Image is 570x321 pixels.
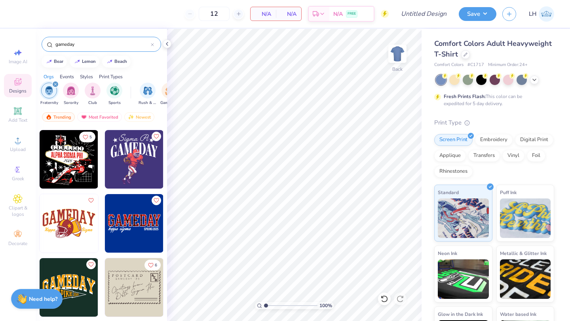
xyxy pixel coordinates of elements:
span: LH [529,9,537,19]
button: Save [459,7,496,21]
img: 3b6e117a-ed8e-470b-a5ff-8c214564018d [163,194,222,253]
button: filter button [139,83,157,106]
span: Greek [12,176,24,182]
span: Sorority [64,100,78,106]
button: filter button [106,83,122,106]
img: 56596c83-9ef6-4740-a5d9-60eb7d8899e4 [98,194,156,253]
img: Standard [438,198,489,238]
span: 6 [155,263,157,267]
div: Newest [124,112,154,122]
img: Puff Ink [500,198,551,238]
div: Styles [80,73,93,80]
img: Newest.gif [128,114,134,120]
span: Game Day [160,100,179,106]
img: 467dd3e4-b0a8-4a0b-a5e1-a3aacdc9aae2 [40,258,98,317]
div: filter for Rush & Bid [139,83,157,106]
strong: Need help? [29,295,57,303]
div: Print Types [99,73,123,80]
span: 5 [89,135,92,139]
img: 94e9eaa1-732f-4c7f-b02f-14666e955c6a [105,194,163,253]
div: Transfers [468,150,500,162]
img: Sorority Image [66,86,76,95]
span: Sports [108,100,121,106]
img: trend_line.gif [106,59,113,64]
span: Neon Ink [438,249,457,257]
button: filter button [63,83,79,106]
img: 52bd9312-3402-4bc2-8832-5825133903cd [105,258,163,317]
span: Comfort Colors [434,62,464,68]
span: Clipart & logos [4,205,32,217]
span: Minimum Order: 24 + [488,62,528,68]
button: Like [144,260,161,270]
div: Rhinestones [434,166,473,177]
div: Orgs [44,73,54,80]
img: Game Day Image [165,86,174,95]
div: Applique [434,150,466,162]
img: Club Image [88,86,97,95]
span: Comfort Colors Adult Heavyweight T-Shirt [434,39,552,59]
span: N/A [281,10,296,18]
img: ef655e77-3cbd-421f-9130-1e792738a5f8 [98,130,156,189]
img: trend_line.gif [74,59,80,64]
button: bear [42,56,67,68]
div: filter for Fraternity [40,83,58,106]
span: # C1717 [467,62,484,68]
img: most_fav.gif [81,114,87,120]
img: trending.gif [46,114,52,120]
button: Like [86,260,96,269]
button: beach [102,56,131,68]
span: N/A [255,10,271,18]
div: Vinyl [502,150,524,162]
input: Try "Alpha" [55,40,151,48]
div: Digital Print [515,134,553,146]
strong: Fresh Prints Flash: [444,93,486,100]
span: Add Text [8,117,27,123]
input: Untitled Design [395,6,453,22]
img: 579ffbb0-c58f-424e-8e24-8362934a3ac6 [163,130,222,189]
button: Like [79,132,95,142]
button: filter button [85,83,101,106]
span: Fraternity [40,100,58,106]
span: FREE [348,11,356,17]
button: Like [152,132,161,141]
span: N/A [333,10,343,18]
img: 0ca8ccaa-6894-41e9-8d9e-db5fb41e77de [40,194,98,253]
img: Sports Image [110,86,119,95]
div: Print Type [434,118,554,127]
img: Metallic & Glitter Ink [500,259,551,299]
img: Neon Ink [438,259,489,299]
img: 31f27508-d197-4bca-911b-9750e119d297 [40,130,98,189]
span: Water based Ink [500,310,536,318]
span: Puff Ink [500,188,517,196]
input: – – [199,7,230,21]
div: bear [54,59,63,64]
span: Decorate [8,240,27,247]
div: Back [392,66,403,73]
button: filter button [160,83,179,106]
button: lemon [70,56,99,68]
span: Club [88,100,97,106]
img: trend_line.gif [46,59,52,64]
span: Designs [9,88,27,94]
button: Like [86,196,96,205]
span: Upload [10,146,26,153]
div: filter for Game Day [160,83,179,106]
img: Back [389,46,405,62]
div: This color can be expedited for 5 day delivery. [444,93,541,107]
div: lemon [82,59,96,64]
div: filter for Sports [106,83,122,106]
div: filter for Sorority [63,83,79,106]
span: Rush & Bid [139,100,157,106]
span: Image AI [9,59,27,65]
img: 19f556c3-e2fa-408a-814d-d0e3cd628a24 [98,258,156,317]
div: filter for Club [85,83,101,106]
div: Foil [527,150,545,162]
div: Screen Print [434,134,473,146]
a: LH [529,6,554,22]
button: Like [152,196,161,205]
span: 100 % [319,302,332,309]
span: Metallic & Glitter Ink [500,249,547,257]
div: Trending [42,112,75,122]
img: Lily Huttenstine [539,6,554,22]
div: Events [60,73,74,80]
